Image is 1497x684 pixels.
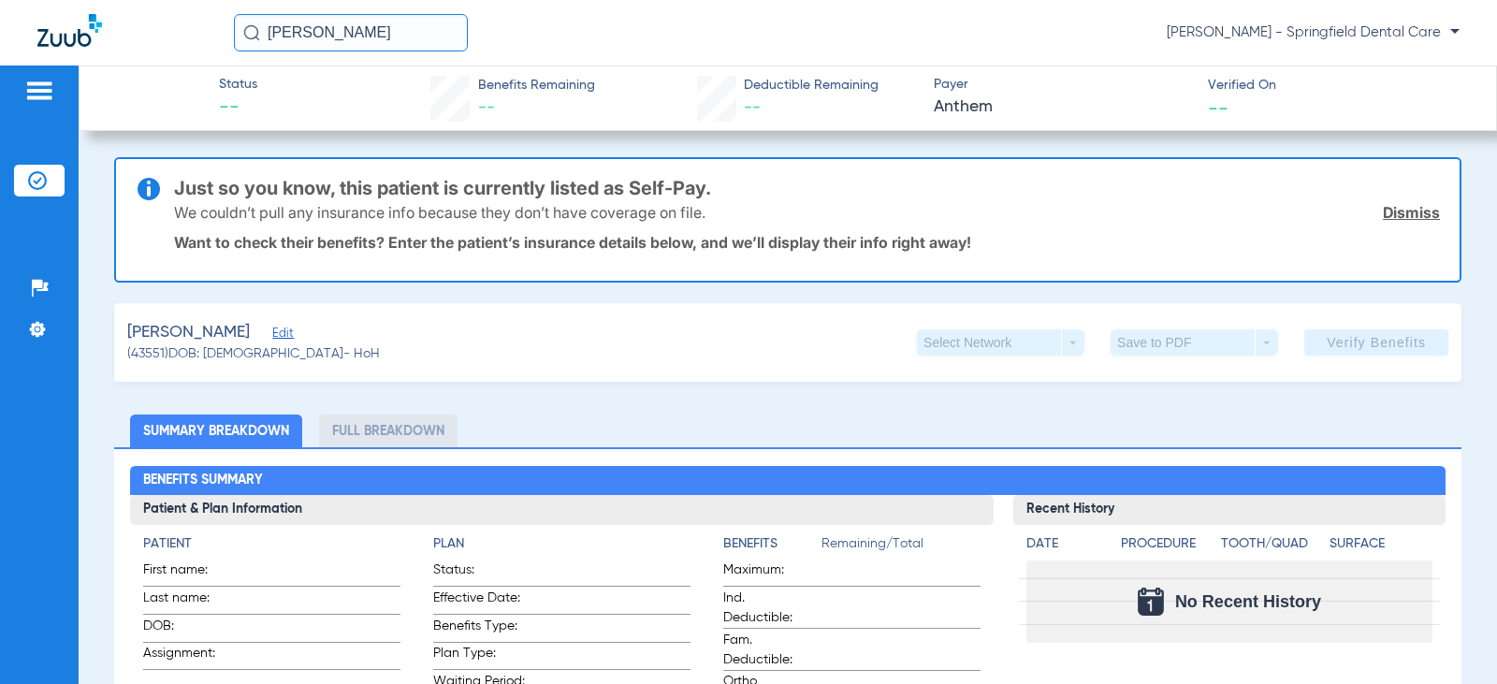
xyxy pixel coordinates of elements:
h4: Patient [143,534,400,554]
span: Benefits Remaining [478,76,595,95]
span: -- [219,95,257,122]
span: [PERSON_NAME] [127,321,250,344]
span: Assignment: [143,644,235,669]
span: -- [744,99,761,116]
span: -- [1208,97,1228,117]
span: Remaining/Total [821,534,981,560]
span: First name: [143,560,235,586]
span: No Recent History [1175,592,1321,611]
img: Search Icon [243,24,260,41]
span: Anthem [934,95,1192,119]
span: Benefits Type: [433,617,525,642]
h3: Just so you know, this patient is currently listed as Self-Pay. [174,179,1440,197]
app-breakdown-title: Tooth/Quad [1221,534,1323,560]
p: We couldn’t pull any insurance info because they don’t have coverage on file. [174,203,705,222]
li: Summary Breakdown [130,415,302,447]
span: Last name: [143,589,235,614]
span: [PERSON_NAME] - Springfield Dental Care [1167,23,1460,42]
h3: Patient & Plan Information [130,495,994,525]
app-breakdown-title: Date [1026,534,1105,560]
span: Edit [272,327,289,344]
span: Status: [433,560,525,586]
h3: Recent History [1013,495,1445,525]
span: (43551) DOB: [DEMOGRAPHIC_DATA] - HoH [127,344,380,364]
img: Zuub Logo [37,14,102,47]
span: Fam. Deductible: [723,631,815,670]
a: Dismiss [1383,203,1440,222]
h4: Surface [1330,534,1432,554]
h4: Plan [433,534,690,554]
app-breakdown-title: Surface [1330,534,1432,560]
img: Calendar [1138,588,1164,616]
h4: Tooth/Quad [1221,534,1323,554]
span: Plan Type: [433,644,525,669]
li: Full Breakdown [319,415,458,447]
app-breakdown-title: Benefits [723,534,821,560]
span: Ind. Deductible: [723,589,815,628]
span: Deductible Remaining [744,76,879,95]
h4: Date [1026,534,1105,554]
p: Want to check their benefits? Enter the patient’s insurance details below, and we’ll display thei... [174,233,1440,252]
app-breakdown-title: Procedure [1121,534,1214,560]
span: Maximum: [723,560,815,586]
span: Effective Date: [433,589,525,614]
span: Payer [934,75,1192,95]
span: DOB: [143,617,235,642]
h4: Benefits [723,534,821,554]
img: hamburger-icon [24,80,54,102]
span: Status [219,75,257,95]
span: -- [478,99,495,116]
h2: Benefits Summary [130,466,1445,496]
img: info-icon [138,178,160,200]
h4: Procedure [1121,534,1214,554]
span: Verified On [1208,76,1466,95]
input: Search for patients [234,14,468,51]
